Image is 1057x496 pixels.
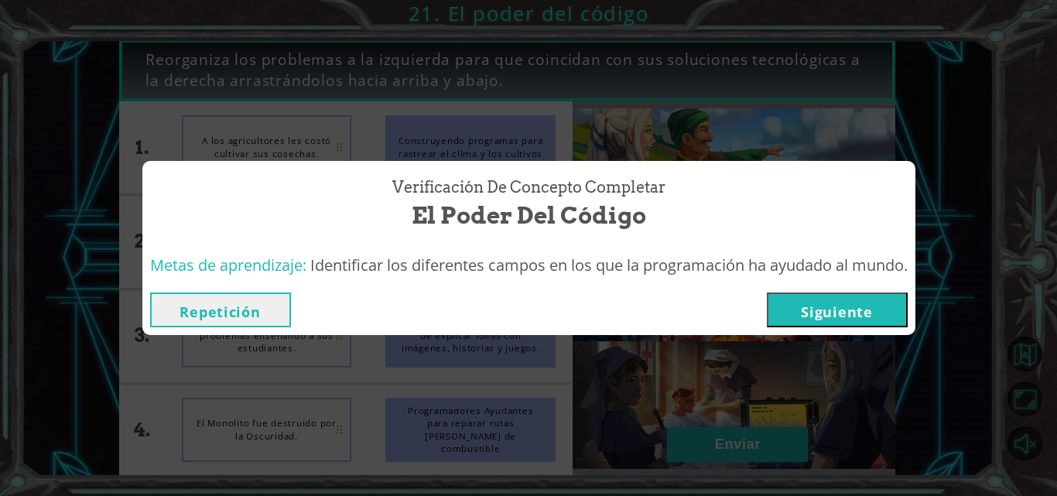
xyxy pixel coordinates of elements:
button: Siguiente [767,292,908,327]
span: Identificar los diferentes campos en los que la programación ha ayudado al mundo. [310,255,908,275]
span: Metas de aprendizaje: [150,255,306,275]
span: El poder del código [412,199,646,232]
button: Repetición [150,292,291,327]
span: Verificación de Concepto Completar [392,176,665,199]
